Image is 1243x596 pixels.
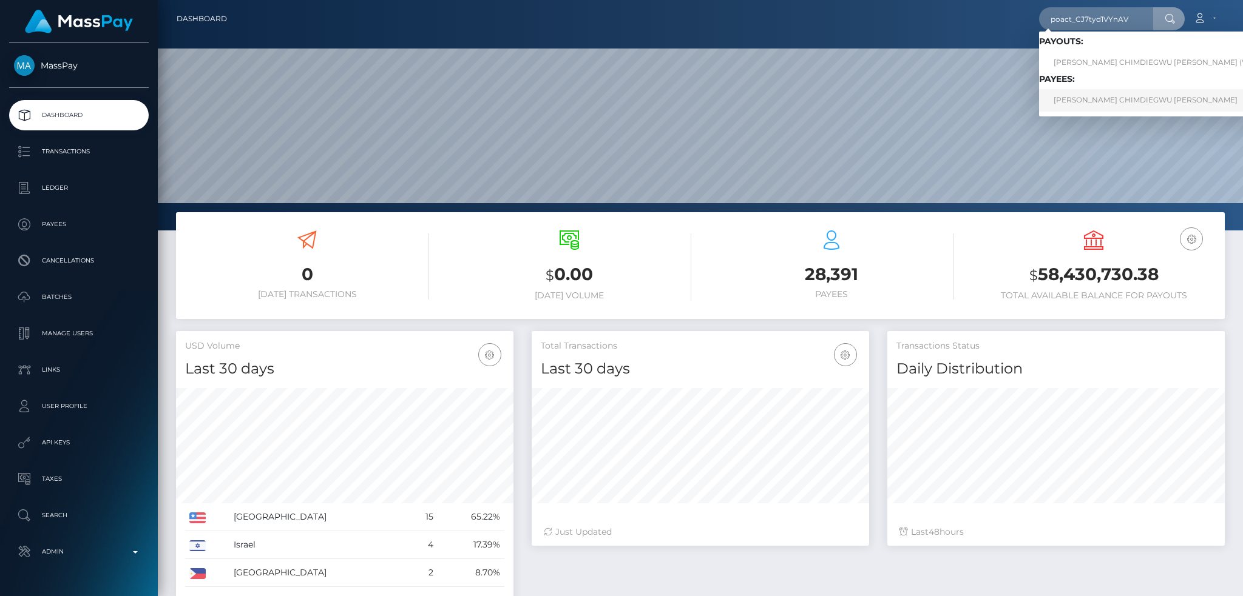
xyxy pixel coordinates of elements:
[408,559,438,587] td: 2
[14,106,144,124] p: Dashboard
[408,531,438,559] td: 4
[9,246,149,276] a: Cancellations
[14,506,144,524] p: Search
[14,252,144,270] p: Cancellations
[14,543,144,561] p: Admin
[14,288,144,306] p: Batches
[896,358,1216,380] h4: Daily Distribution
[546,267,554,284] small: $
[541,358,860,380] h4: Last 30 days
[14,324,144,343] p: Manage Users
[438,503,504,531] td: 65.22%
[14,55,35,76] img: MassPay
[185,358,504,380] h4: Last 30 days
[896,340,1216,352] h5: Transactions Status
[177,6,227,32] a: Dashboard
[229,531,409,559] td: Israel
[14,179,144,197] p: Ledger
[9,500,149,531] a: Search
[25,10,133,33] img: MassPay Logo
[9,537,149,567] a: Admin
[9,136,149,167] a: Transactions
[14,397,144,415] p: User Profile
[447,290,691,301] h6: [DATE] Volume
[9,173,149,203] a: Ledger
[14,215,144,233] p: Payees
[189,512,206,523] img: US.png
[929,526,940,537] span: 48
[185,340,504,352] h5: USD Volume
[9,60,149,71] span: MassPay
[1039,7,1153,30] input: Search...
[9,282,149,312] a: Batches
[189,568,206,579] img: PH.png
[544,526,857,538] div: Just Updated
[14,434,144,452] p: API Keys
[185,263,429,286] h3: 0
[438,531,504,559] td: 17.39%
[972,290,1216,301] h6: Total Available Balance for Payouts
[408,503,438,531] td: 15
[14,142,144,161] p: Transactions
[14,361,144,379] p: Links
[541,340,860,352] h5: Total Transactions
[899,526,1213,538] div: Last hours
[1029,267,1038,284] small: $
[185,289,429,300] h6: [DATE] Transactions
[189,540,206,551] img: IL.png
[229,559,409,587] td: [GEOGRAPHIC_DATA]
[710,263,953,286] h3: 28,391
[9,318,149,349] a: Manage Users
[710,289,953,300] h6: Payees
[9,100,149,130] a: Dashboard
[447,263,691,287] h3: 0.00
[972,263,1216,287] h3: 58,430,730.38
[229,503,409,531] td: [GEOGRAPHIC_DATA]
[9,209,149,239] a: Payees
[9,464,149,494] a: Taxes
[9,355,149,385] a: Links
[9,391,149,421] a: User Profile
[9,427,149,458] a: API Keys
[14,470,144,488] p: Taxes
[438,559,504,587] td: 8.70%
